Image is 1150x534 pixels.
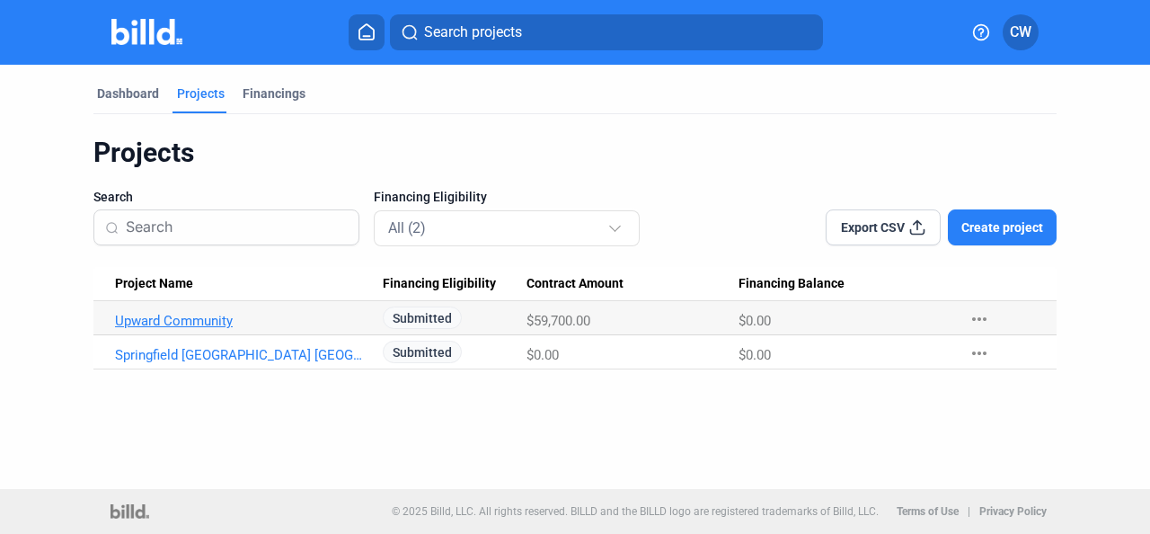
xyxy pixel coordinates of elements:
[897,505,959,518] b: Terms of Use
[739,276,951,292] div: Financing Balance
[739,313,771,329] span: $0.00
[968,505,970,518] p: |
[115,276,383,292] div: Project Name
[826,209,941,245] button: Export CSV
[961,218,1043,236] span: Create project
[97,85,159,102] div: Dashboard
[739,347,771,363] span: $0.00
[177,85,225,102] div: Projects
[392,505,879,518] p: © 2025 Billd, LLC. All rights reserved. BILLD and the BILLD logo are registered trademarks of Bil...
[383,276,527,292] div: Financing Eligibility
[111,19,182,45] img: Billd Company Logo
[126,209,348,246] input: Search
[969,343,990,364] mat-icon: more_horiz
[93,188,133,206] span: Search
[383,341,462,363] span: Submitted
[1003,14,1039,50] button: CW
[526,276,739,292] div: Contract Amount
[969,308,990,330] mat-icon: more_horiz
[388,219,426,236] mat-select-trigger: All (2)
[948,209,1057,245] button: Create project
[115,347,369,363] a: Springfield [GEOGRAPHIC_DATA] [GEOGRAPHIC_DATA]
[243,85,305,102] div: Financings
[111,504,149,519] img: logo
[93,136,1057,170] div: Projects
[739,276,845,292] span: Financing Balance
[390,14,823,50] button: Search projects
[383,276,496,292] span: Financing Eligibility
[526,347,559,363] span: $0.00
[841,218,905,236] span: Export CSV
[979,505,1047,518] b: Privacy Policy
[374,188,487,206] span: Financing Eligibility
[526,276,624,292] span: Contract Amount
[1010,22,1031,43] span: CW
[115,276,193,292] span: Project Name
[526,313,590,329] span: $59,700.00
[383,307,462,329] span: Submitted
[115,313,369,329] a: Upward Community
[424,22,522,43] span: Search projects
